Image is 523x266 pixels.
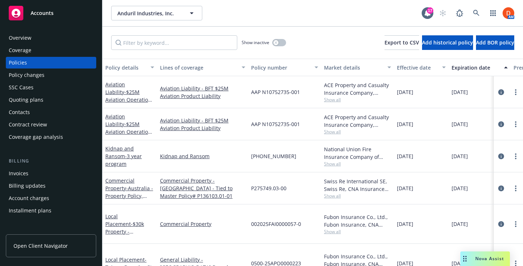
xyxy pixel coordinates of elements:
[497,184,506,193] a: circleInformation
[511,88,520,97] a: more
[6,3,96,23] a: Accounts
[6,192,96,204] a: Account charges
[427,7,433,14] div: 17
[452,120,468,128] span: [DATE]
[503,7,514,19] img: photo
[6,157,96,165] div: Billing
[397,220,413,228] span: [DATE]
[476,35,514,50] button: Add BOR policy
[9,69,44,81] div: Policy changes
[321,59,394,76] button: Market details
[6,205,96,216] a: Installment plans
[469,6,484,20] a: Search
[6,32,96,44] a: Overview
[251,88,300,96] span: AAP N10752735-001
[452,6,467,20] a: Report a Bug
[6,44,96,56] a: Coverage
[324,177,391,193] div: Swiss Re International SE, Swiss Re, CNA Insurance (International)
[105,113,151,166] a: Aviation Liability
[452,184,468,192] span: [DATE]
[160,117,245,132] a: Aviation Liability - BFT $25M Aviation Product Liability
[324,213,391,228] div: Fubon Insurance Co., Ltd., Fubon Insurance, CNA Insurance (International)
[497,120,506,129] a: circleInformation
[157,59,248,76] button: Lines of coverage
[460,251,510,266] button: Nova Assist
[105,121,152,166] span: - $25M Aviation Operation for BFT - annual premium of $42,188 for 23-24 and 24-25
[324,193,391,199] span: Show all
[397,88,413,96] span: [DATE]
[9,205,51,216] div: Installment plans
[13,242,68,250] span: Open Client Navigator
[397,152,413,160] span: [DATE]
[9,180,46,192] div: Billing updates
[497,88,506,97] a: circleInformation
[6,57,96,69] a: Policies
[105,213,151,250] a: Local Placement
[452,220,468,228] span: [DATE]
[511,120,520,129] a: more
[9,82,34,93] div: SSC Cases
[251,152,296,160] span: [PHONE_NUMBER]
[6,94,96,106] a: Quoting plans
[111,35,237,50] input: Filter by keyword...
[105,89,154,111] span: - $25M Aviation Operation for BFT - DUPLICATE
[117,9,180,17] span: Anduril Industries, Inc.
[9,168,28,179] div: Invoices
[102,59,157,76] button: Policy details
[6,119,96,130] a: Contract review
[397,64,438,71] div: Effective date
[9,44,31,56] div: Coverage
[324,97,391,103] span: Show all
[251,64,310,71] div: Policy number
[452,152,468,160] span: [DATE]
[324,64,383,71] div: Market details
[105,145,142,167] a: Kidnap and Ransom
[105,177,153,215] a: Commercial Property
[160,177,245,200] a: Commercial Property - [GEOGRAPHIC_DATA] - Tied to Master Policy# P136103.01-01
[422,39,473,46] span: Add historical policy
[6,69,96,81] a: Policy changes
[511,184,520,193] a: more
[385,39,419,46] span: Export to CSV
[251,184,286,192] span: P275749.03-00
[111,6,202,20] button: Anduril Industries, Inc.
[394,59,449,76] button: Effective date
[242,39,269,46] span: Show inactive
[324,161,391,167] span: Show all
[160,85,245,100] a: Aviation Liability - BFT $25M Aviation Product Liability
[9,94,43,106] div: Quoting plans
[9,106,30,118] div: Contacts
[160,152,245,160] a: Kidnap and Ransom
[511,220,520,228] a: more
[324,228,391,235] span: Show all
[397,120,413,128] span: [DATE]
[475,255,504,262] span: Nova Assist
[324,145,391,161] div: National Union Fire Insurance Company of [GEOGRAPHIC_DATA], [GEOGRAPHIC_DATA], AIG, RT Specialty ...
[6,180,96,192] a: Billing updates
[9,131,63,143] div: Coverage gap analysis
[460,251,469,266] div: Drag to move
[497,220,506,228] a: circleInformation
[6,106,96,118] a: Contacts
[251,220,301,228] span: 002025FAI0000057-0
[160,220,245,228] a: Commercial Property
[105,64,146,71] div: Policy details
[324,81,391,97] div: ACE Property and Casualty Insurance Company, Chubb Group
[422,35,473,50] button: Add historical policy
[476,39,514,46] span: Add BOR policy
[511,152,520,161] a: more
[9,57,27,69] div: Policies
[452,88,468,96] span: [DATE]
[324,113,391,129] div: ACE Property and Casualty Insurance Company, Chubb Group
[436,6,450,20] a: Start snowing
[486,6,500,20] a: Switch app
[6,168,96,179] a: Invoices
[397,184,413,192] span: [DATE]
[9,119,47,130] div: Contract review
[497,152,506,161] a: circleInformation
[105,81,154,111] a: Aviation Liability
[449,59,511,76] button: Expiration date
[31,10,54,16] span: Accounts
[160,64,237,71] div: Lines of coverage
[251,120,300,128] span: AAP N10752735-001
